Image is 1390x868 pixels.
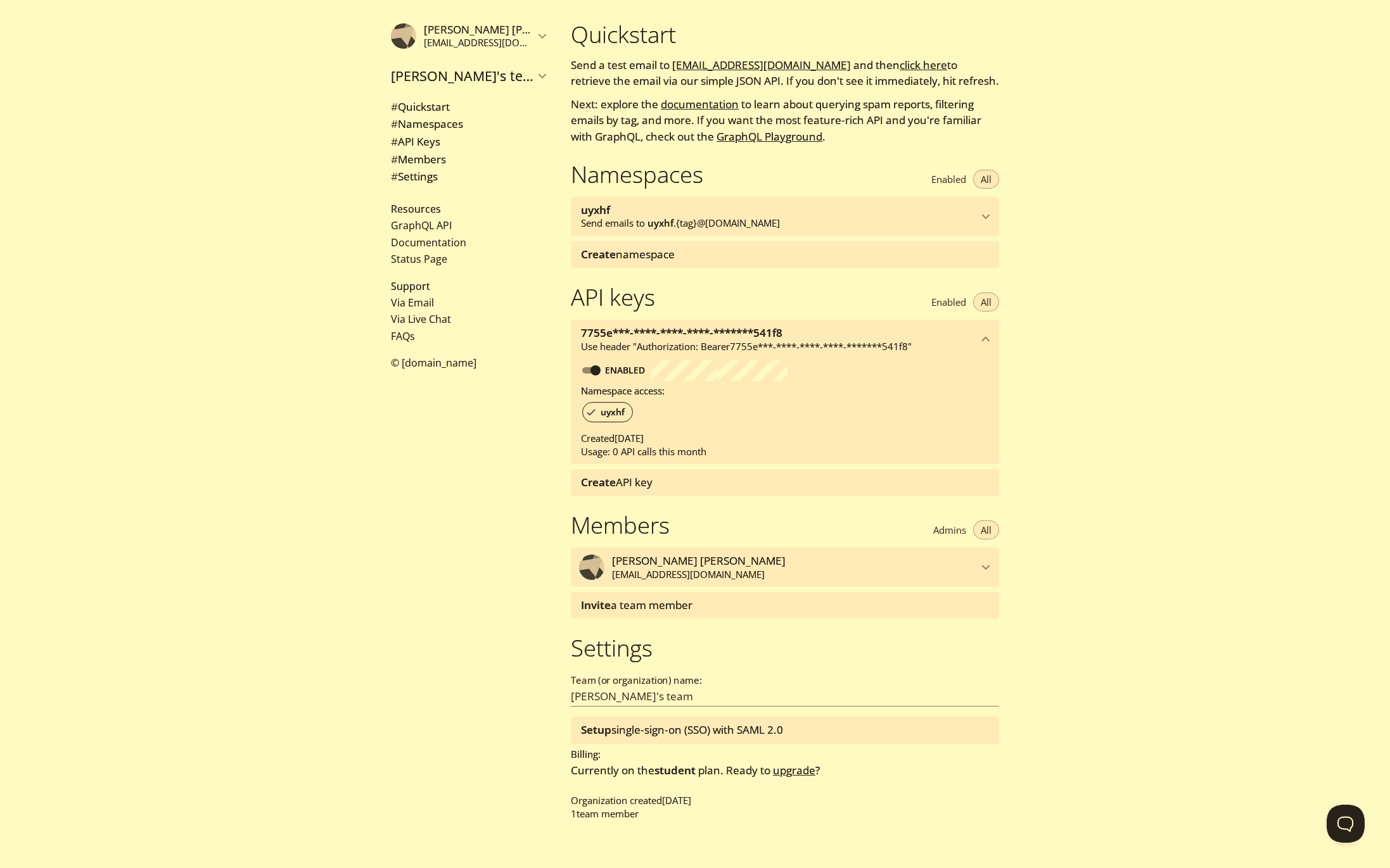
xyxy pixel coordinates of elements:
[571,744,999,762] p: Billing:
[581,598,692,612] span: a team member
[571,717,999,743] div: Setup SSO
[571,548,999,587] div: Xavier Buenger
[381,115,556,133] div: Namespaces
[581,722,611,737] span: Setup
[900,58,947,72] a: click here
[391,169,398,184] span: #
[726,763,820,777] span: Ready to ?
[581,475,653,489] span: API key
[381,15,556,57] div: Xavier Buenger
[410,329,415,343] span: s
[581,247,675,261] span: namespace
[581,217,780,229] span: Send emails to . {tag} @[DOMAIN_NAME]
[571,57,999,89] p: Send a test email to and then to retrieve the email via our simple JSON API. If you don't see it ...
[381,60,556,92] div: Xavier's team
[391,152,446,167] span: Members
[973,292,999,311] button: All
[571,794,999,821] p: Organization created [DATE] 1 team member
[581,203,610,217] span: uyxhf
[581,598,611,612] span: Invite
[391,152,398,167] span: #
[381,151,556,168] div: Members
[571,160,703,189] h1: Namespaces
[391,116,463,131] span: Namespaces
[973,520,999,539] button: All
[424,37,534,49] p: [EMAIL_ADDRESS][DOMAIN_NAME]
[924,292,974,311] button: Enabled
[603,364,650,376] a: Enabled
[773,763,815,777] a: upgrade
[391,134,398,149] span: #
[381,168,556,186] div: Team Settings
[571,96,999,145] p: Next: explore the to learn about querying spam reports, filtering emails by tag, and more. If you...
[571,592,999,619] div: Invite a team member
[571,634,999,662] h1: Settings
[581,445,989,458] p: Usage: 0 API calls this month
[661,97,739,111] a: documentation
[612,569,978,581] p: [EMAIL_ADDRESS][DOMAIN_NAME]
[391,99,450,114] span: Quickstart
[391,116,398,131] span: #
[424,22,597,37] span: [PERSON_NAME] [PERSON_NAME]
[571,511,670,539] h1: Members
[391,312,451,326] a: Via Live Chat
[391,296,434,310] a: Via Email
[581,722,783,737] span: single-sign-on (SSO) with SAML 2.0
[571,469,999,496] div: Create API Key
[612,554,786,568] span: [PERSON_NAME] [PERSON_NAME]
[391,134,440,149] span: API Keys
[654,763,696,777] span: student
[593,406,632,418] span: uyxhf
[391,329,415,343] a: FAQ
[391,218,452,232] a: GraphQL API
[391,169,438,184] span: Settings
[581,381,665,399] label: Namespace access:
[571,283,655,311] h1: API keys
[381,98,556,116] div: Quickstart
[973,170,999,189] button: All
[381,133,556,151] div: API Keys
[391,202,441,216] span: Resources
[926,520,974,539] button: Admins
[571,241,999,268] div: Create namespace
[571,197,999,236] div: uyxhf namespace
[581,432,989,445] p: Created [DATE]
[391,356,476,370] span: © [DOMAIN_NAME]
[391,99,398,114] span: #
[581,475,616,489] span: Create
[924,170,974,189] button: Enabled
[717,129,822,144] a: GraphQL Playground
[391,252,447,266] a: Status Page
[672,58,851,72] a: [EMAIL_ADDRESS][DOMAIN_NAME]
[647,217,673,229] span: uyxhf
[391,67,534,85] span: [PERSON_NAME]'s team
[391,279,430,293] span: Support
[571,762,999,779] p: Currently on the plan.
[1327,805,1365,843] iframe: Help Scout Beacon - Open
[571,20,999,49] h1: Quickstart
[581,247,616,261] span: Create
[571,676,703,685] label: Team (or organization) name:
[582,402,633,422] div: uyxhf
[391,236,466,249] a: Documentation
